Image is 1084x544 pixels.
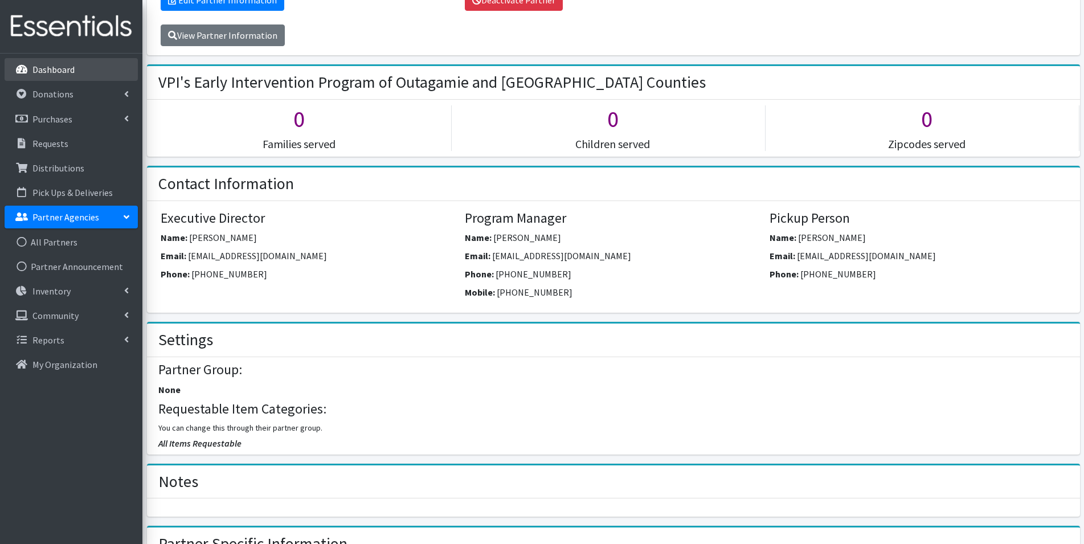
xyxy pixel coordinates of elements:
[5,108,138,130] a: Purchases
[5,206,138,228] a: Partner Agencies
[496,268,571,280] span: [PHONE_NUMBER]
[5,280,138,302] a: Inventory
[32,211,99,223] p: Partner Agencies
[465,267,494,281] label: Phone:
[797,250,936,261] span: [EMAIL_ADDRESS][DOMAIN_NAME]
[32,359,97,370] p: My Organization
[5,255,138,278] a: Partner Announcement
[191,268,267,280] span: [PHONE_NUMBER]
[770,210,1066,227] h4: Pickup Person
[32,285,71,297] p: Inventory
[770,267,799,281] label: Phone:
[32,310,79,321] p: Community
[147,137,452,151] h5: Families served
[5,329,138,351] a: Reports
[5,304,138,327] a: Community
[158,330,213,350] h2: Settings
[32,138,68,149] p: Requests
[460,105,765,133] h1: 0
[32,64,75,75] p: Dashboard
[770,231,796,244] label: Name:
[5,7,138,46] img: HumanEssentials
[158,73,706,92] h2: VPI's Early Intervention Program of Outagamie and [GEOGRAPHIC_DATA] Counties
[161,267,190,281] label: Phone:
[800,268,876,280] span: [PHONE_NUMBER]
[5,353,138,376] a: My Organization
[161,231,187,244] label: Name:
[5,181,138,204] a: Pick Ups & Deliveries
[460,137,765,151] h5: Children served
[774,105,1079,133] h1: 0
[465,285,495,299] label: Mobile:
[158,422,1068,434] p: You can change this through their partner group.
[158,472,198,492] h2: Notes
[497,287,572,298] span: [PHONE_NUMBER]
[32,113,72,125] p: Purchases
[161,249,186,263] label: Email:
[32,162,84,174] p: Distributions
[774,137,1079,151] h5: Zipcodes served
[465,210,761,227] h4: Program Manager
[158,362,1068,378] h4: Partner Group:
[32,334,64,346] p: Reports
[5,157,138,179] a: Distributions
[32,187,113,198] p: Pick Ups & Deliveries
[5,132,138,155] a: Requests
[158,174,294,194] h2: Contact Information
[493,232,561,243] span: [PERSON_NAME]
[5,231,138,253] a: All Partners
[5,83,138,105] a: Donations
[798,232,866,243] span: [PERSON_NAME]
[5,58,138,81] a: Dashboard
[188,250,327,261] span: [EMAIL_ADDRESS][DOMAIN_NAME]
[32,88,73,100] p: Donations
[161,210,457,227] h4: Executive Director
[158,401,1068,418] h4: Requestable Item Categories:
[158,437,242,449] span: All Items Requestable
[189,232,257,243] span: [PERSON_NAME]
[161,24,285,46] a: View Partner Information
[465,231,492,244] label: Name:
[770,249,795,263] label: Email:
[147,105,452,133] h1: 0
[492,250,631,261] span: [EMAIL_ADDRESS][DOMAIN_NAME]
[158,383,181,396] label: None
[465,249,490,263] label: Email:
